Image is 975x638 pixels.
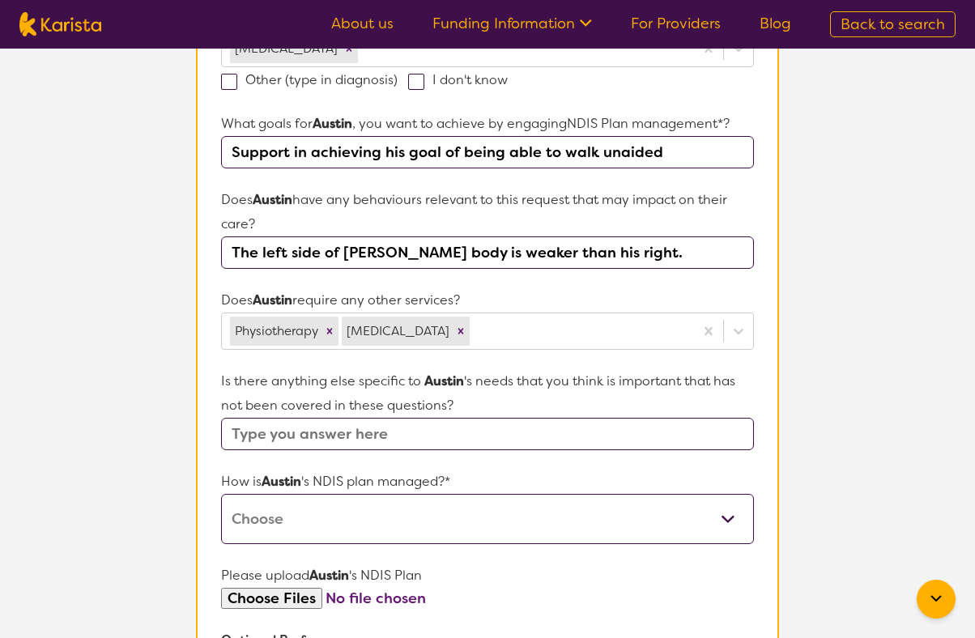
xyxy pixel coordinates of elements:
[309,567,349,584] strong: Austin
[221,369,754,418] p: Is there anything else specific to 's needs that you think is important that has not been covered...
[221,71,408,88] label: Other (type in diagnosis)
[221,470,754,494] p: How is 's NDIS plan managed?*
[432,14,592,33] a: Funding Information
[313,115,352,132] strong: Austin
[342,317,452,346] div: [MEDICAL_DATA]
[221,136,754,168] input: Type you answer here
[631,14,721,33] a: For Providers
[760,14,791,33] a: Blog
[262,473,301,490] strong: Austin
[424,372,464,389] strong: Austin
[452,317,470,346] div: Remove Occupational therapy
[221,564,754,588] p: Please upload 's NDIS Plan
[221,288,754,313] p: Does require any other services?
[221,188,754,236] p: Does have any behaviours relevant to this request that may impact on their care?
[830,11,956,37] a: Back to search
[408,71,518,88] label: I don't know
[331,14,394,33] a: About us
[253,291,292,308] strong: Austin
[841,15,945,34] span: Back to search
[253,191,292,208] strong: Austin
[221,112,754,136] p: What goals for , you want to achieve by engaging NDIS Plan management *?
[230,317,321,346] div: Physiotherapy
[221,236,754,269] input: Please briefly explain
[321,317,338,346] div: Remove Physiotherapy
[19,12,101,36] img: Karista logo
[221,418,754,450] input: Type you answer here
